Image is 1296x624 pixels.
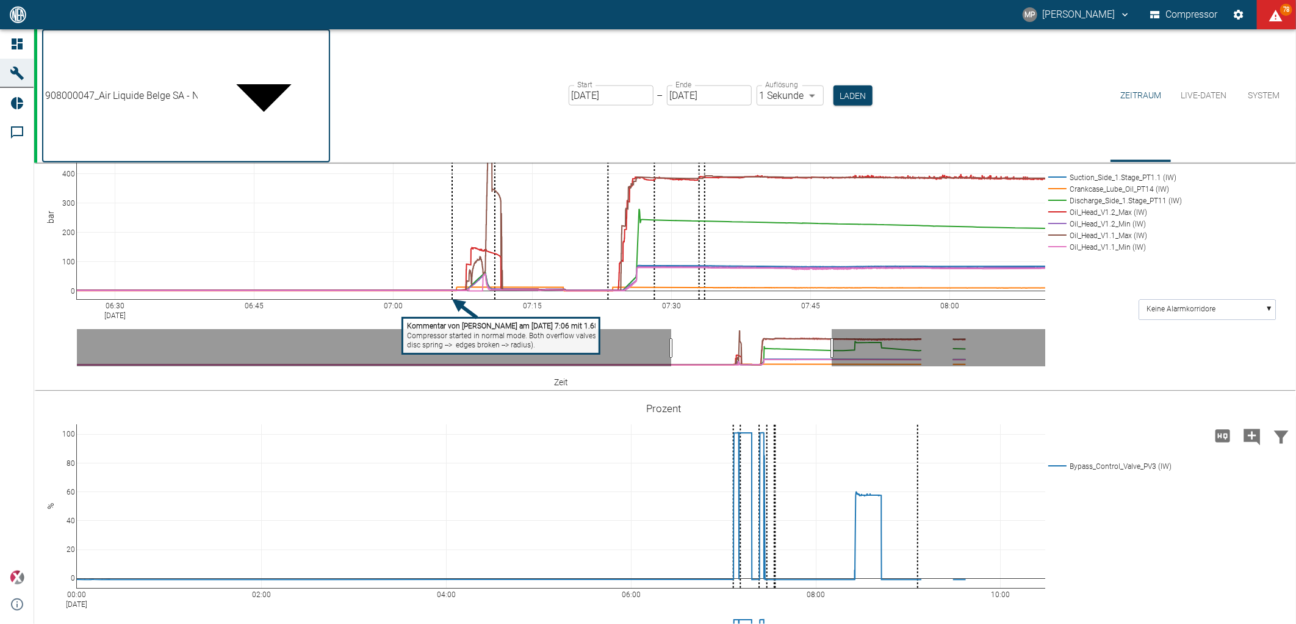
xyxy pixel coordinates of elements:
label: Ende [675,80,691,90]
span: 78 [1280,4,1292,16]
span: 908000047_Air Liquide Belge SA - NV_Antwerpen-Lillo (BE) [45,89,296,103]
button: marc.philipps@neac.de [1021,4,1132,26]
button: Laden [833,85,873,106]
button: Daten filtern [1267,419,1296,451]
label: Auflösung [765,80,798,90]
label: Start [577,80,592,90]
div: 1 Sekunde [757,85,824,106]
tspan: Compressor started in normal mode. Both overflow valves were manually reworked (bolt and [407,331,708,339]
img: logo [9,6,27,23]
button: Compressor [1148,4,1220,26]
tspan: disc spring --> edges broken --> radius). [407,341,535,349]
p: – [657,89,663,103]
input: DD.MM.YYYY [569,85,653,106]
button: System [1236,29,1291,162]
input: DD.MM.YYYY [667,85,752,106]
button: Live-Daten [1171,29,1236,162]
button: Zeitraum [1111,29,1171,162]
button: Kommentar hinzufügen [1237,419,1267,451]
span: Hohe Auflösung [1208,429,1237,441]
img: Xplore Logo [10,570,24,585]
tspan: Kommentar von [PERSON_NAME] am [DATE] 7:06 mit 1.688 [407,322,603,330]
button: Einstellungen [1228,4,1250,26]
text: Keine Alarmkorridore [1147,305,1215,313]
div: MP [1023,7,1037,22]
